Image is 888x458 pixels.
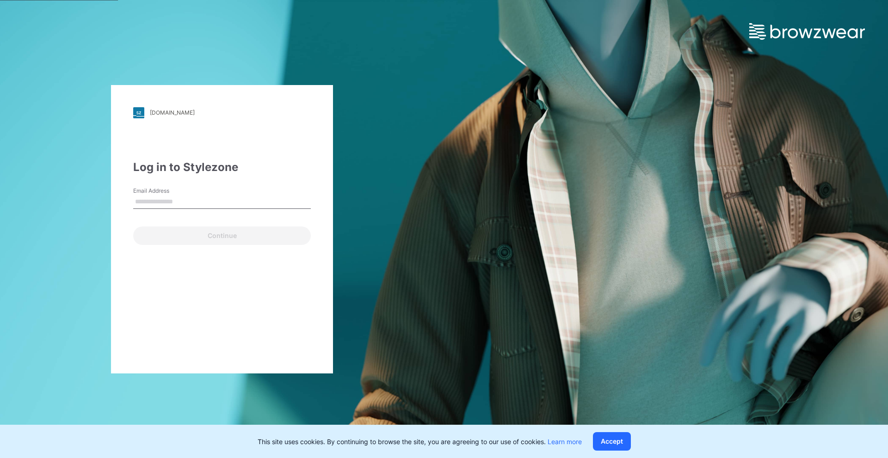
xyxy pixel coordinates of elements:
[593,432,631,451] button: Accept
[548,438,582,446] a: Learn more
[133,107,311,118] a: [DOMAIN_NAME]
[133,187,198,195] label: Email Address
[749,23,865,40] img: browzwear-logo.e42bd6dac1945053ebaf764b6aa21510.svg
[133,159,311,176] div: Log in to Stylezone
[133,107,144,118] img: stylezone-logo.562084cfcfab977791bfbf7441f1a819.svg
[258,437,582,446] p: This site uses cookies. By continuing to browse the site, you are agreeing to our use of cookies.
[150,109,195,116] div: [DOMAIN_NAME]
